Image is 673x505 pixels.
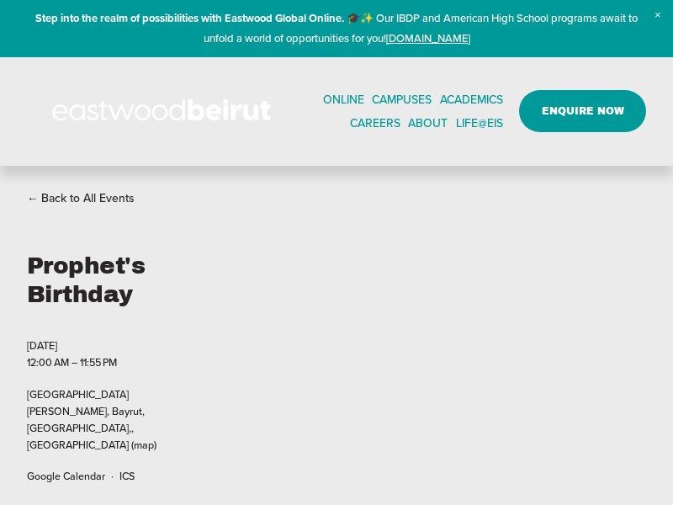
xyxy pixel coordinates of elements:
a: Back to All Events [27,188,135,209]
a: CAREERS [350,111,400,135]
a: ICS [119,468,135,483]
span: ACADEMICS [440,89,503,110]
span: Bayrut, [GEOGRAPHIC_DATA], [27,403,145,435]
h1: Prophet's Birthday [27,252,213,308]
span: ABOUT [408,113,448,134]
a: [DOMAIN_NAME] [386,30,470,45]
a: folder dropdown [440,88,503,111]
time: 11:55 PM [80,354,117,369]
a: ONLINE [323,88,364,111]
span: [PERSON_NAME] [27,403,112,418]
a: ENQUIRE NOW [519,90,646,132]
a: (map) [131,437,156,452]
span: [GEOGRAPHIC_DATA] [27,437,129,452]
time: 12:00 AM [27,354,69,369]
span: LIFE@EIS [456,113,503,134]
a: folder dropdown [408,111,448,135]
img: EastwoodIS Global Site [27,68,301,154]
time: [DATE] [27,338,57,353]
span: [GEOGRAPHIC_DATA] [27,385,213,402]
a: Google Calendar [27,468,105,483]
a: folder dropdown [372,88,432,111]
a: folder dropdown [456,111,503,135]
span: CAMPUSES [372,89,432,110]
